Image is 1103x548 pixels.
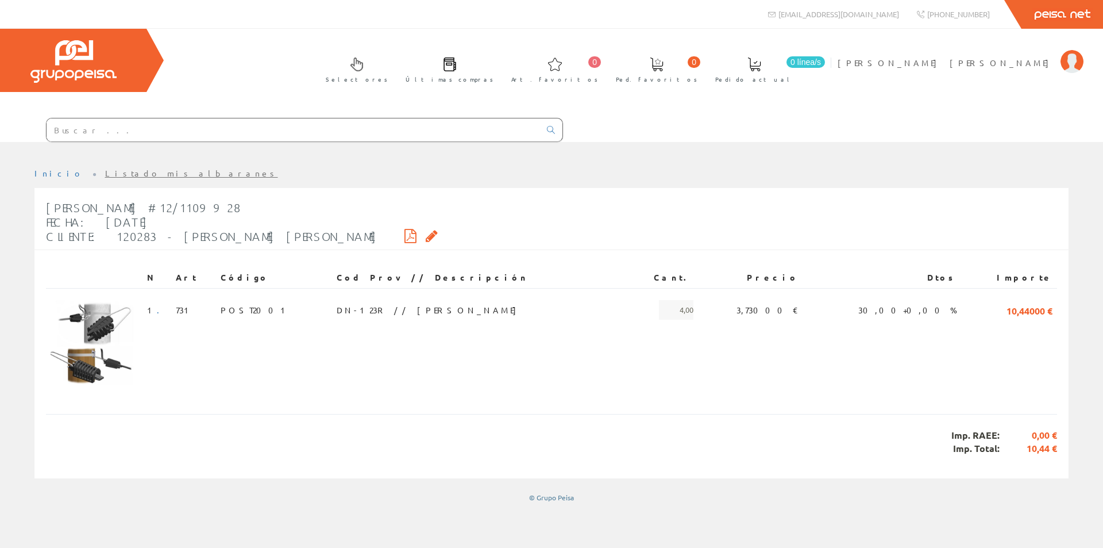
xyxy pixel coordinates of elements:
[171,267,216,288] th: Art
[337,300,522,320] span: DN-123R // [PERSON_NAME]
[626,267,698,288] th: Cant.
[105,168,278,178] a: Listado mis albaranes
[221,300,290,320] span: POST2001
[157,305,167,315] a: .
[332,267,627,288] th: Cod Prov // Descripción
[736,300,799,320] span: 3,73000 €
[51,300,138,386] img: Foto artículo (152.27272727273x150)
[30,40,117,83] img: Grupo Peisa
[46,414,1057,470] div: Imp. RAEE: Imp. Total:
[659,300,693,320] span: 4,00
[803,267,962,288] th: Dtos
[394,48,499,90] a: Últimas compras
[1000,429,1057,442] span: 0,00 €
[786,56,825,68] span: 0 línea/s
[778,9,899,19] span: [EMAIL_ADDRESS][DOMAIN_NAME]
[47,118,540,141] input: Buscar ...
[616,74,697,85] span: Ped. favoritos
[588,56,601,68] span: 0
[838,48,1083,59] a: [PERSON_NAME] [PERSON_NAME]
[34,168,83,178] a: Inicio
[698,267,803,288] th: Precio
[216,267,331,288] th: Código
[426,232,438,240] i: Solicitar por email copia firmada
[1006,300,1052,320] span: 10,44000 €
[962,267,1057,288] th: Importe
[406,74,493,85] span: Últimas compras
[46,201,377,243] span: [PERSON_NAME] #12/1109928 Fecha: [DATE] Cliente: 120283 - [PERSON_NAME] [PERSON_NAME]
[326,74,388,85] span: Selectores
[927,9,990,19] span: [PHONE_NUMBER]
[176,300,194,320] span: 731
[142,267,171,288] th: N
[715,74,793,85] span: Pedido actual
[511,74,598,85] span: Art. favoritos
[314,48,394,90] a: Selectores
[838,57,1055,68] span: [PERSON_NAME] [PERSON_NAME]
[147,300,167,320] span: 1
[1000,442,1057,455] span: 10,44 €
[34,493,1069,503] div: © Grupo Peisa
[688,56,700,68] span: 0
[858,300,957,320] span: 30,00+0,00 %
[404,232,416,240] i: Descargar PDF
